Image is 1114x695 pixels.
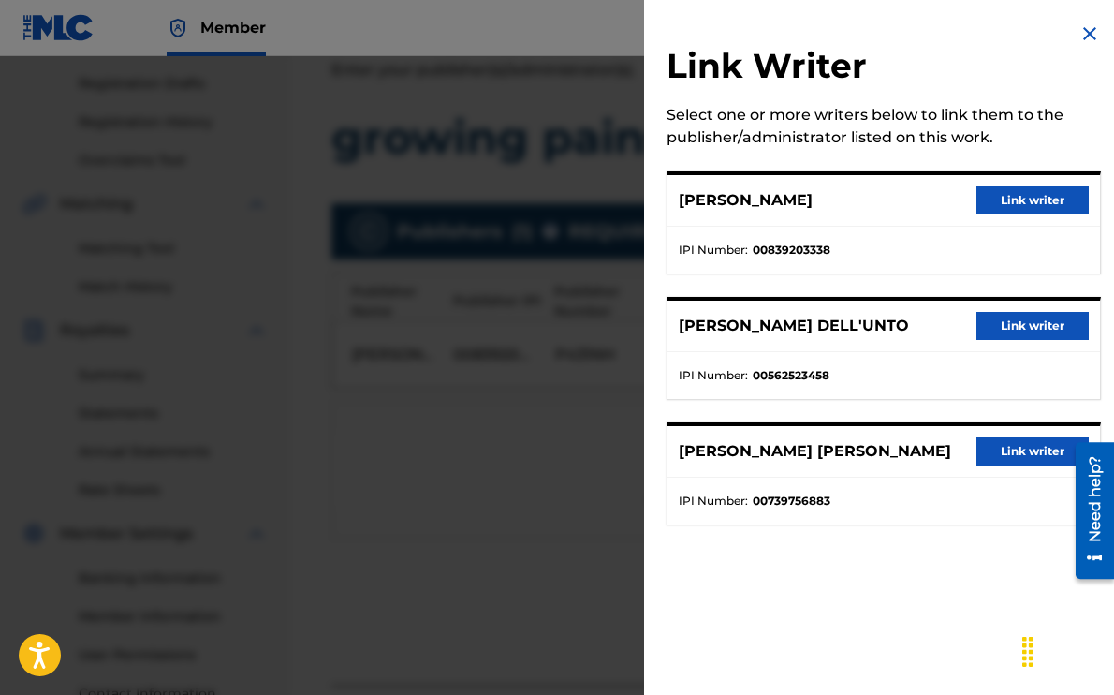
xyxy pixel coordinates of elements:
[22,14,95,41] img: MLC Logo
[667,104,1101,149] div: Select one or more writers below to link them to the publisher/administrator listed on this work.
[976,186,1089,214] button: Link writer
[1013,624,1043,680] div: Drag
[679,189,813,212] p: [PERSON_NAME]
[1020,605,1114,695] iframe: Chat Widget
[667,45,1101,93] h2: Link Writer
[976,437,1089,466] button: Link writer
[679,367,748,384] span: IPI Number :
[679,440,951,463] p: [PERSON_NAME] [PERSON_NAME]
[753,493,830,510] strong: 00739756883
[976,312,1089,340] button: Link writer
[753,367,829,384] strong: 00562523458
[200,17,266,38] span: Member
[167,17,189,39] img: Top Rightsholder
[679,493,748,510] span: IPI Number :
[679,242,748,259] span: IPI Number :
[753,242,830,259] strong: 00839203338
[1062,435,1114,585] iframe: Resource Center
[679,315,909,337] p: [PERSON_NAME] DELL'UNTO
